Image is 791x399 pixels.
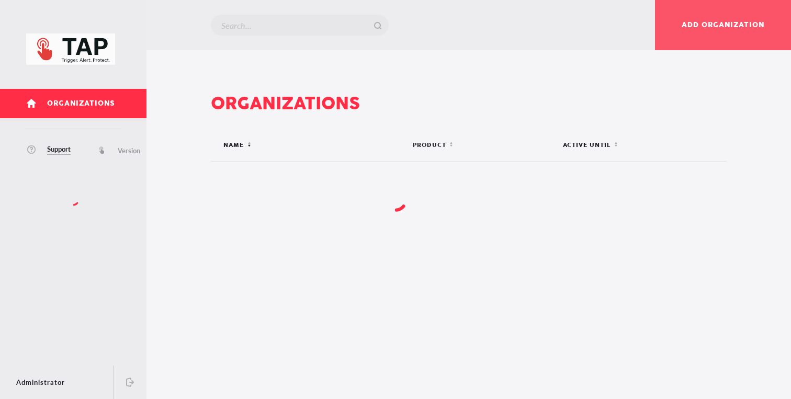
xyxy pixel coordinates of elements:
[118,145,140,156] span: Version
[563,142,611,149] span: Active until
[47,100,115,108] span: Organizations
[26,144,71,155] a: Support
[47,144,71,155] span: Support
[211,15,389,36] input: Search...
[16,377,103,387] div: Administrator
[413,142,446,149] span: Product
[682,20,764,30] span: Add organization
[223,142,244,149] span: Name
[211,92,727,116] div: Organizations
